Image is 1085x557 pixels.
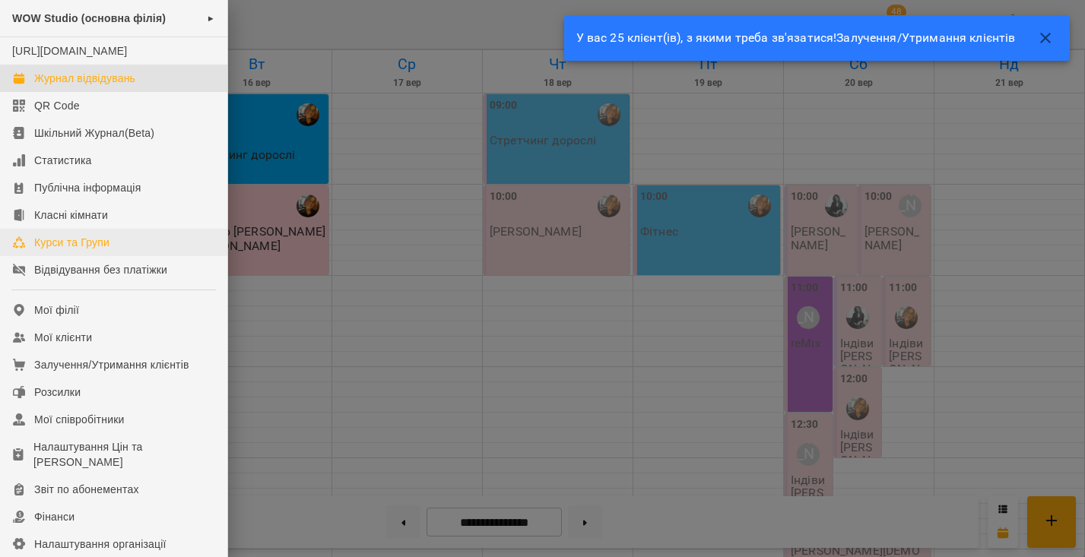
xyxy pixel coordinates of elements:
[576,29,1016,47] p: У вас 25 клієнт(ів), з якими треба зв'язатися!
[34,235,109,250] div: Курси та Групи
[34,98,80,113] div: QR Code
[34,302,79,318] div: Мої філії
[12,12,166,24] span: WOW Studio (основна філія)
[34,153,92,168] div: Статистика
[34,536,167,552] div: Налаштування організації
[34,207,108,223] div: Класні кімнати
[34,482,139,497] div: Звіт по абонементах
[33,439,215,470] div: Налаштування Цін та [PERSON_NAME]
[207,12,215,24] span: ►
[836,30,1015,45] a: Залучення/Утримання клієнтів
[34,180,141,195] div: Публічна інформація
[12,45,127,57] a: [URL][DOMAIN_NAME]
[34,412,125,427] div: Мої співробітники
[34,509,75,524] div: Фінанси
[34,357,189,372] div: Залучення/Утримання клієнтів
[34,125,154,141] div: Шкільний Журнал(Beta)
[34,71,135,86] div: Журнал відвідувань
[34,385,81,400] div: Розсилки
[34,330,92,345] div: Мої клієнти
[34,262,167,277] div: Відвідування без платіжки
